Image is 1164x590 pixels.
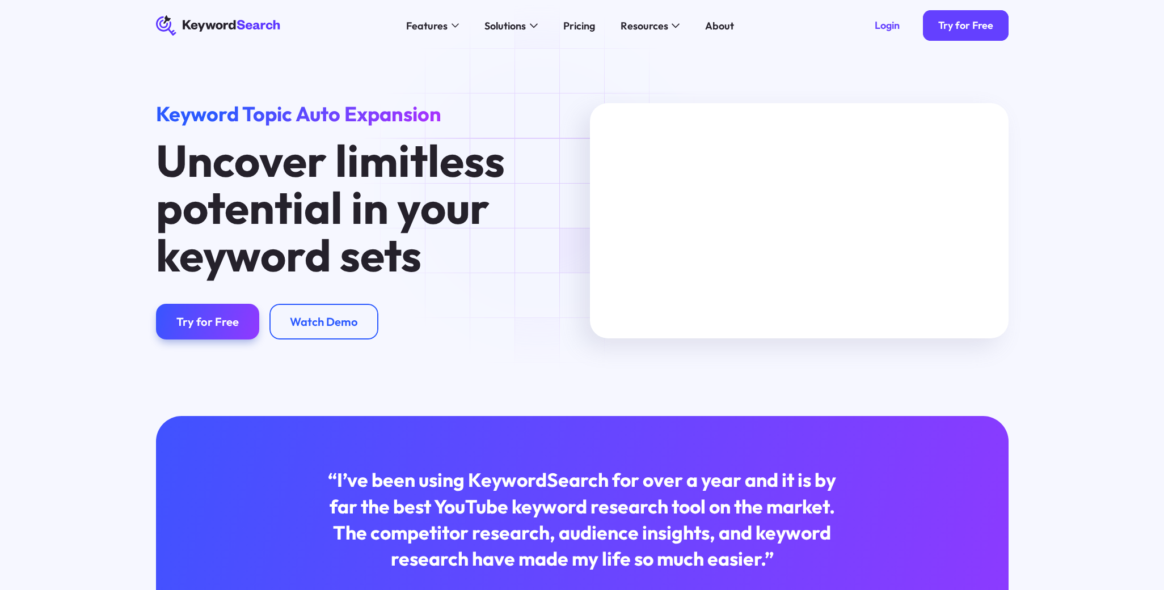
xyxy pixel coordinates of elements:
div: “I’ve been using KeywordSearch for over a year and it is by far the best YouTube keyword research... [327,467,837,572]
div: Login [875,19,900,32]
div: About [705,18,734,33]
div: Solutions [484,18,526,33]
a: Pricing [555,15,602,36]
iframe: MKTG_Keyword Search Manuel Search Tutorial_040623 [590,103,1009,338]
div: Features [406,18,448,33]
a: About [697,15,741,36]
div: Try for Free [938,19,993,32]
a: Try for Free [923,10,1009,41]
div: Pricing [563,18,595,33]
span: Keyword Topic Auto Expansion [156,101,441,126]
div: Try for Free [176,315,239,329]
div: Resources [621,18,668,33]
div: Watch Demo [290,315,358,329]
h1: Uncover limitless potential in your keyword sets [156,137,524,278]
a: Login [859,10,915,41]
a: Try for Free [156,304,259,339]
